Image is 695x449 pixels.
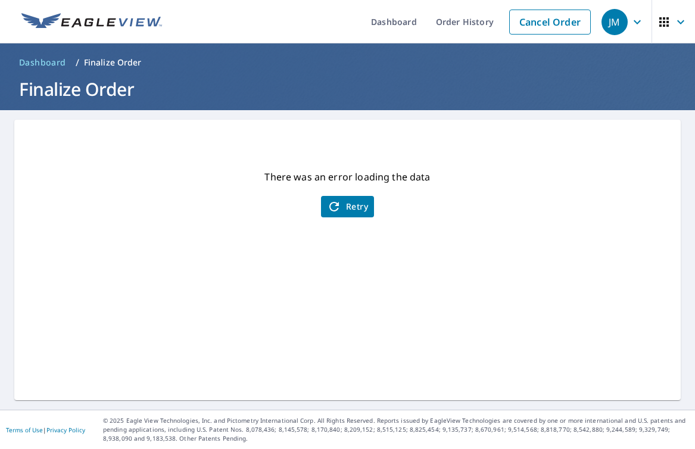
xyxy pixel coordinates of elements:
[327,199,368,214] span: Retry
[14,53,681,72] nav: breadcrumb
[21,13,162,31] img: EV Logo
[6,426,43,434] a: Terms of Use
[264,170,430,184] p: There was an error loading the data
[46,426,85,434] a: Privacy Policy
[14,53,71,72] a: Dashboard
[509,10,591,35] a: Cancel Order
[6,426,85,434] p: |
[14,77,681,101] h1: Finalize Order
[76,55,79,70] li: /
[84,57,142,68] p: Finalize Order
[601,9,628,35] div: JM
[19,57,66,68] span: Dashboard
[103,416,689,443] p: © 2025 Eagle View Technologies, Inc. and Pictometry International Corp. All Rights Reserved. Repo...
[321,196,374,217] button: Retry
